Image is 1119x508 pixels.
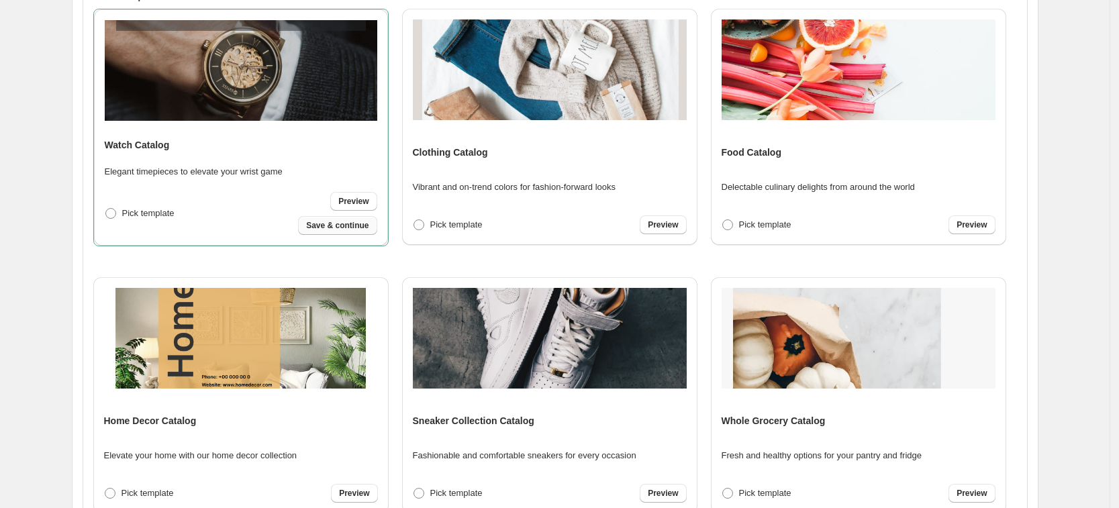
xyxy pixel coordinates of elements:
span: Pick template [430,219,483,230]
h4: Clothing Catalog [413,146,488,159]
h4: Watch Catalog [105,138,170,152]
a: Preview [331,484,377,503]
button: Save & continue [298,216,377,235]
h4: Food Catalog [722,146,781,159]
p: Vibrant and on-trend colors for fashion-forward looks [413,181,616,194]
p: Delectable culinary delights from around the world [722,181,915,194]
a: Preview [948,215,995,234]
a: Preview [330,192,377,211]
span: Preview [957,219,987,230]
a: Preview [948,484,995,503]
span: Preview [648,488,678,499]
span: Pick template [739,219,791,230]
h4: Whole Grocery Catalog [722,414,826,427]
p: Elevate your home with our home decor collection [104,449,297,462]
span: Preview [338,196,369,207]
span: Save & continue [306,220,369,231]
h4: Home Decor Catalog [104,414,197,427]
span: Preview [339,488,369,499]
span: Pick template [739,488,791,498]
h4: Sneaker Collection Catalog [413,414,534,427]
p: Elegant timepieces to elevate your wrist game [105,165,283,179]
p: Fashionable and comfortable sneakers for every occasion [413,449,636,462]
a: Preview [640,215,686,234]
span: Preview [957,488,987,499]
span: Pick template [121,488,174,498]
a: Preview [640,484,686,503]
span: Pick template [122,208,175,218]
span: Preview [648,219,678,230]
span: Pick template [430,488,483,498]
p: Fresh and healthy options for your pantry and fridge [722,449,922,462]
